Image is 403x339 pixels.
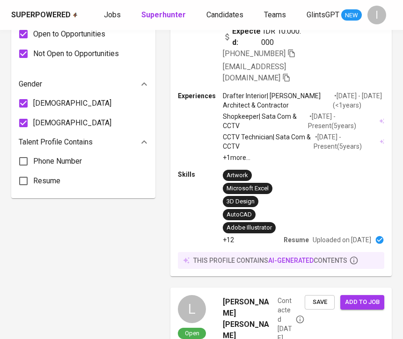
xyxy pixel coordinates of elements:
button: Save [305,295,335,310]
span: Teams [264,10,286,19]
b: Expected: [232,26,261,48]
img: app logo [73,12,78,18]
a: GlintsGPT NEW [307,9,362,21]
p: Skills [178,170,223,179]
a: Superhunter [141,9,188,21]
span: Phone Number [33,156,82,167]
p: Resume [284,235,309,245]
p: • [DATE] - Present ( 5 years ) [314,132,378,151]
div: Adobe Illustrator [227,224,272,232]
span: Resume [33,175,60,187]
span: [DEMOGRAPHIC_DATA] [33,117,111,129]
div: IDR 10.000.000 [223,26,305,48]
span: Open [181,329,203,337]
p: this profile contains contents [193,256,347,265]
button: Add to job [340,295,384,310]
p: Shopkeeper | Sata Com & CCTV [223,112,308,130]
a: Teams [264,9,288,21]
a: Jobs [104,9,123,21]
p: • [DATE] - Present ( 5 years ) [308,112,378,130]
span: Jobs [104,10,121,19]
a: Superpoweredapp logo [11,10,78,21]
div: I [367,6,386,24]
span: Add to job [345,297,380,308]
p: +12 [223,235,234,245]
div: 3D Design [227,197,255,206]
p: Uploaded on [DATE] [313,235,371,245]
p: Talent Profile Contains [19,137,93,148]
p: • [DATE] - [DATE] ( <1 years ) [333,91,384,110]
p: Gender [19,79,42,90]
span: AI-generated [268,257,314,264]
div: Talent Profile Contains [19,133,148,151]
span: Not Open to Opportunities [33,48,119,59]
span: [EMAIL_ADDRESS][DOMAIN_NAME] [223,62,286,82]
p: CCTV Technician | Sata Com & CCTV [223,132,314,151]
span: [DEMOGRAPHIC_DATA] [33,98,111,109]
span: Open to Opportunities [33,29,105,40]
span: GlintsGPT [307,10,339,19]
span: NEW [341,11,362,20]
span: Save [309,297,330,308]
span: Candidates [206,10,243,19]
div: L [178,295,206,323]
svg: By Batam recruiter [295,315,305,324]
span: [PHONE_NUMBER] [223,49,286,58]
div: Artwork [227,171,248,180]
p: Drafter Interior | [PERSON_NAME] Architect & Contractor [223,91,333,110]
p: Experiences [178,91,223,101]
div: Gender [19,75,148,94]
b: Superhunter [141,10,186,19]
div: Microsoft Excel [227,184,269,193]
p: +1 more ... [223,153,384,162]
a: Candidates [206,9,245,21]
div: Superpowered [11,10,71,21]
div: AutoCAD [227,210,252,219]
